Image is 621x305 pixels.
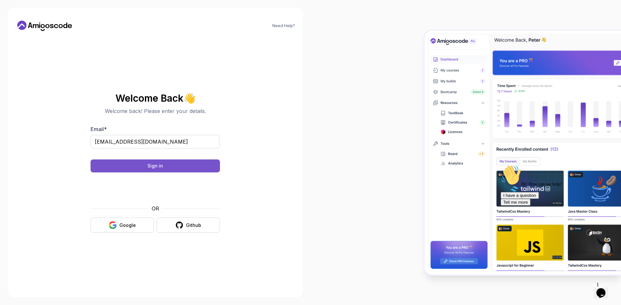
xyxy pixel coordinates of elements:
h2: Welcome Back [91,93,220,103]
a: Home link [16,21,74,31]
button: I have a question [3,30,41,36]
button: Tell me more [3,36,32,43]
div: Sign in [147,163,163,169]
img: Amigoscode Dashboard [425,31,621,275]
p: OR [152,205,159,212]
input: Enter your email [91,135,220,148]
button: Github [157,218,220,233]
iframe: chat widget [594,279,615,299]
button: Sign in [91,159,220,172]
span: Hi! How can we help? [3,19,64,24]
button: Google [91,218,154,233]
img: :wave: [3,3,23,23]
span: 👋 [183,93,195,104]
iframe: To enrich screen reader interactions, please activate Accessibility in Grammarly extension settings [106,176,204,201]
div: Github [186,222,201,229]
div: 👋Hi! How can we help?I have a questionTell me more [3,3,119,43]
div: Google [119,222,136,229]
a: Need Help? [272,23,295,28]
iframe: chat widget [498,162,615,276]
label: Email * [91,126,107,132]
p: Welcome back! Please enter your details. [91,107,220,115]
